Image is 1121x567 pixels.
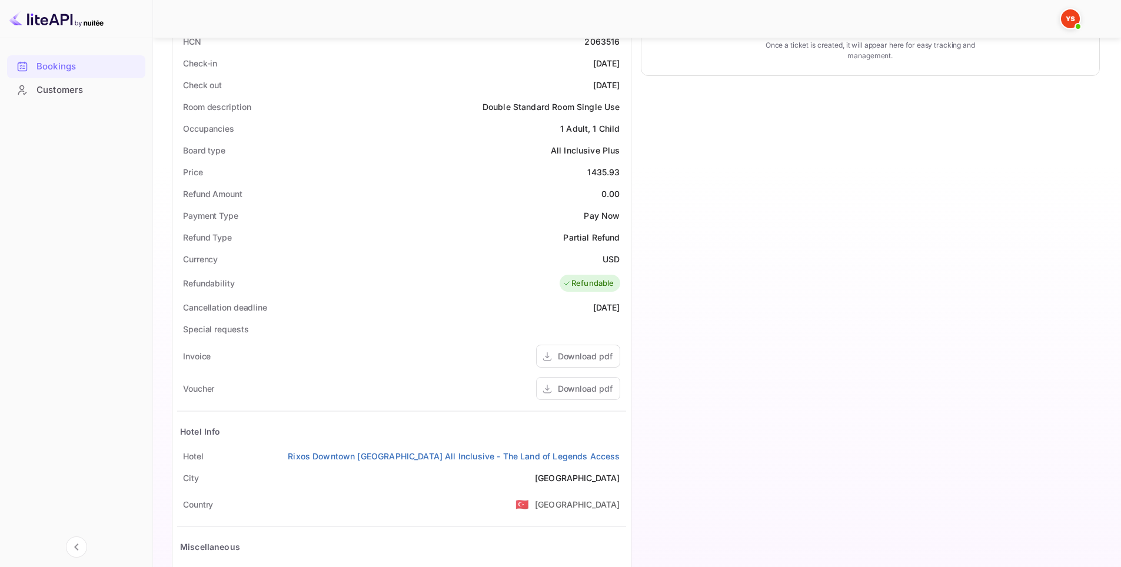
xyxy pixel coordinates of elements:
div: Double Standard Room Single Use [483,101,620,113]
div: [DATE] [593,301,620,313]
span: United States [515,493,529,515]
div: Board type [183,144,225,156]
div: Room description [183,101,251,113]
div: 1 Adult, 1 Child [560,122,620,135]
div: Currency [183,253,218,265]
div: HCN [183,35,201,48]
div: Miscellaneous [180,541,240,553]
div: 0.00 [601,188,620,200]
div: Customers [7,79,145,102]
div: [DATE] [593,57,620,69]
div: Refundability [183,277,235,289]
div: Download pdf [558,350,613,362]
div: 2063516 [584,35,620,48]
div: Country [183,498,213,511]
button: Collapse navigation [66,536,87,558]
div: Refund Type [183,231,232,244]
div: Special requests [183,323,248,335]
div: Price [183,166,203,178]
div: Hotel Info [180,425,221,438]
p: Once a ticket is created, it will appear here for easy tracking and management. [747,40,993,61]
div: [GEOGRAPHIC_DATA] [535,472,620,484]
div: 1435.93 [587,166,620,178]
div: Bookings [7,55,145,78]
div: Voucher [183,382,214,395]
a: Customers [7,79,145,101]
div: Hotel [183,450,204,462]
img: Yandex Support [1061,9,1080,28]
div: Invoice [183,350,211,362]
div: Download pdf [558,382,613,395]
div: Refundable [563,278,614,289]
div: Check out [183,79,222,91]
div: Bookings [36,60,139,74]
div: [GEOGRAPHIC_DATA] [535,498,620,511]
div: Refund Amount [183,188,242,200]
div: Payment Type [183,209,238,222]
div: All Inclusive Plus [551,144,620,156]
div: Occupancies [183,122,234,135]
div: Check-in [183,57,217,69]
div: City [183,472,199,484]
div: USD [603,253,620,265]
div: Partial Refund [563,231,620,244]
div: [DATE] [593,79,620,91]
a: Bookings [7,55,145,77]
img: LiteAPI logo [9,9,104,28]
a: Rixos Downtown [GEOGRAPHIC_DATA] All Inclusive - The Land of Legends Access [288,450,620,462]
div: Customers [36,84,139,97]
div: Pay Now [584,209,620,222]
div: Cancellation deadline [183,301,267,313]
